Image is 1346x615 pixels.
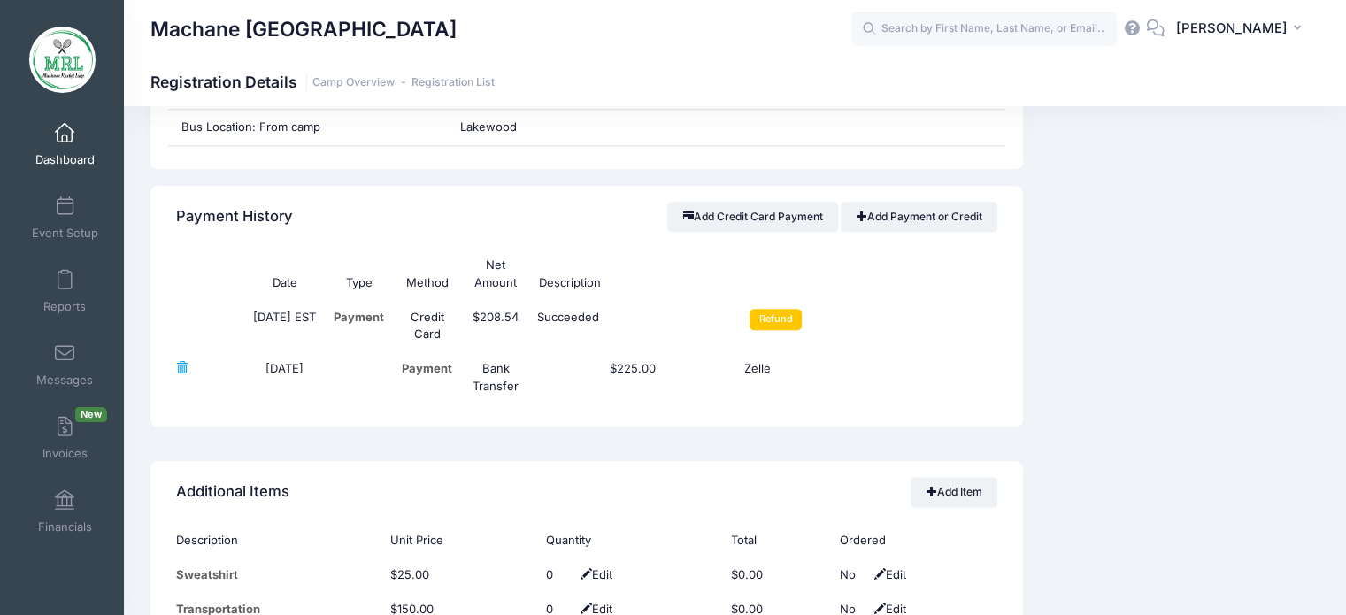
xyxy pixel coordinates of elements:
span: Reports [43,299,86,314]
th: Unit Price [381,523,537,557]
input: Refund [750,309,802,330]
div: No [840,566,866,584]
span: Dashboard [35,152,95,167]
th: Description [176,523,381,557]
th: Quantity [537,523,722,557]
div: Click Pencil to edit... [546,566,573,584]
th: Description [530,248,735,300]
a: InvoicesNew [23,407,107,469]
th: Method [393,248,461,300]
td: $25.00 [381,557,537,592]
h4: Additional Items [176,466,289,517]
span: Messages [36,373,93,388]
a: Camp Overview [312,76,395,89]
span: Edit [576,567,612,581]
td: Payment [393,351,461,404]
td: $225.00 [530,351,735,404]
h1: Machane [GEOGRAPHIC_DATA] [150,9,457,50]
td: $208.54 [462,300,530,352]
a: Add Item [911,477,997,507]
a: Dashboard [23,113,107,175]
img: Machane Racket Lake [29,27,96,93]
td: Sweatshirt [176,557,381,592]
td: [DATE] [245,351,326,404]
a: Event Setup [23,187,107,249]
a: Registration List [411,76,495,89]
span: New [75,407,107,422]
td: Payment [325,300,393,352]
a: Messages [23,334,107,396]
a: Financials [23,480,107,542]
a: Add Payment or Credit [841,202,997,232]
a: Reports [23,260,107,322]
div: Bus Location: From camp [168,110,448,145]
th: Total [722,523,831,557]
th: Type [325,248,393,300]
td: Succeeded [530,300,735,352]
input: Search by First Name, Last Name, or Email... [851,12,1117,47]
button: [PERSON_NAME] [1165,9,1319,50]
th: Ordered [831,523,997,557]
span: Financials [38,519,92,534]
button: Add Credit Card Payment [667,202,838,232]
th: Net Amount [462,248,530,300]
td: Bank Transfer [462,351,530,404]
td: $0.00 [722,557,831,592]
td: Credit Card [393,300,461,352]
td: Zelle [735,351,804,404]
a: Delete Payment [176,361,188,375]
span: Lakewood [460,119,517,134]
span: Event Setup [32,226,98,241]
td: [DATE] EST [245,300,326,352]
h1: Registration Details [150,73,495,91]
span: [PERSON_NAME] [1176,19,1288,38]
span: Edit [870,567,906,581]
h4: Payment History [176,192,293,242]
span: Invoices [42,446,88,461]
th: Date [245,248,326,300]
